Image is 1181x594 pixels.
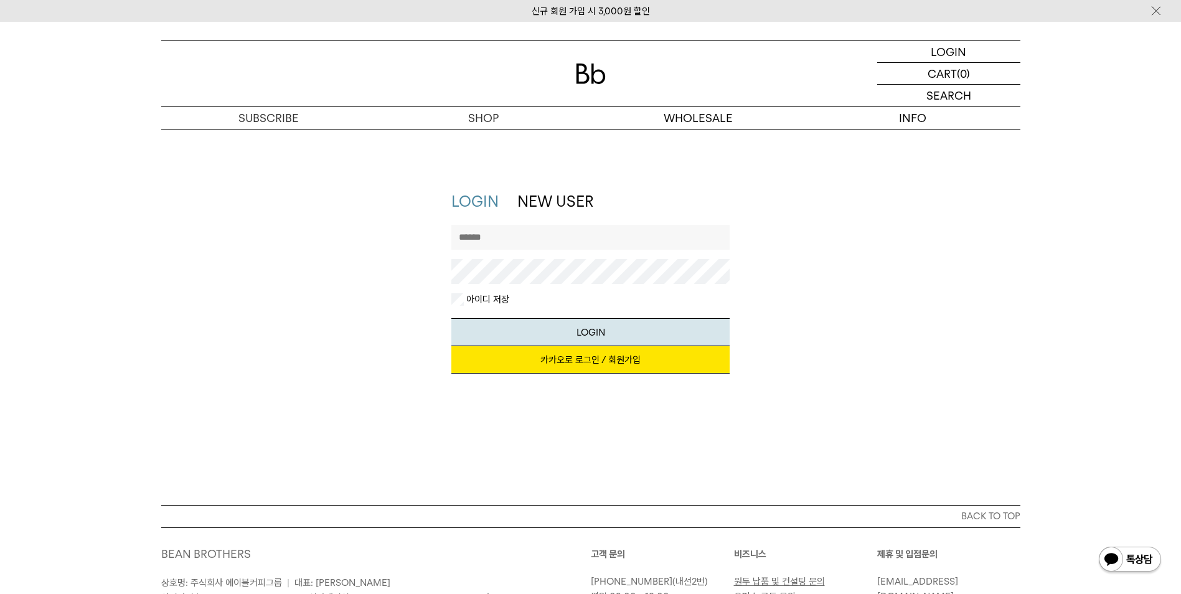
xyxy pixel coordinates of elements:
a: SUBSCRIBE [161,107,376,129]
p: 비즈니스 [734,547,877,562]
p: CART [928,63,957,84]
button: LOGIN [451,318,730,346]
span: 대표: [PERSON_NAME] [294,577,390,588]
span: 상호명: 주식회사 에이블커피그룹 [161,577,282,588]
a: LOGIN [877,41,1020,63]
p: WHOLESALE [591,107,806,129]
p: (0) [957,63,970,84]
img: 로고 [576,64,606,84]
p: 고객 문의 [591,547,734,562]
a: 카카오로 로그인 / 회원가입 [451,346,730,374]
span: | [287,577,289,588]
a: CART (0) [877,63,1020,85]
label: 아이디 저장 [464,293,509,306]
a: 신규 회원 가입 시 3,000원 할인 [532,6,650,17]
p: 제휴 및 입점문의 [877,547,1020,562]
a: [PHONE_NUMBER] [591,576,672,587]
button: BACK TO TOP [161,505,1020,527]
a: SHOP [376,107,591,129]
p: SEARCH [926,85,971,106]
a: BEAN BROTHERS [161,547,251,560]
a: LOGIN [451,192,499,210]
p: INFO [806,107,1020,129]
a: NEW USER [517,192,593,210]
p: (내선2번) [591,574,728,589]
p: LOGIN [931,41,966,62]
img: 카카오톡 채널 1:1 채팅 버튼 [1098,545,1162,575]
a: 원두 납품 및 컨설팅 문의 [734,576,825,587]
